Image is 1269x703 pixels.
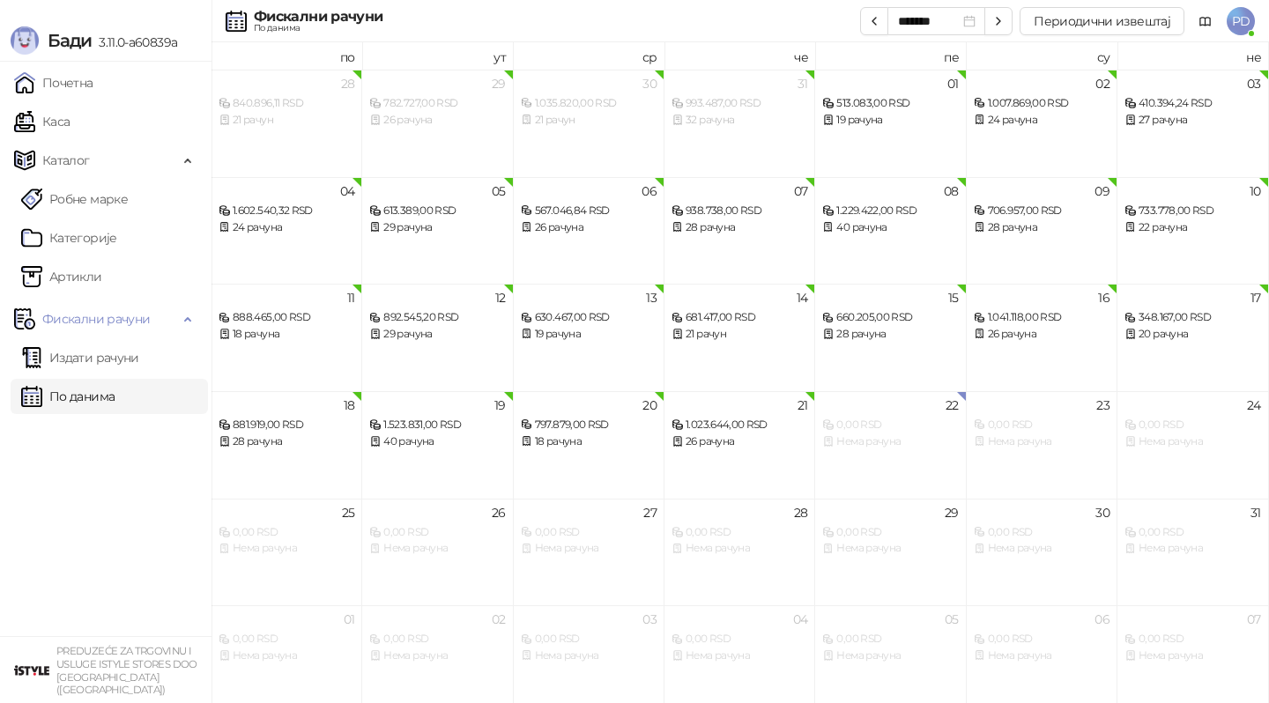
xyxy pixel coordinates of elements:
div: 02 [1095,78,1109,90]
td: 2025-08-20 [514,391,664,499]
div: 0,00 RSD [974,524,1109,541]
td: 2025-08-22 [815,391,966,499]
div: 24 рачуна [974,112,1109,129]
th: ср [514,42,664,70]
div: 1.229.422,00 RSD [822,203,958,219]
div: 30 [642,78,657,90]
div: 0,00 RSD [822,417,958,433]
div: 0,00 RSD [1124,417,1260,433]
div: Нема рачуна [672,647,807,664]
button: Периодични извештај [1020,7,1184,35]
div: 26 рачуна [974,326,1109,343]
div: 706.957,00 RSD [974,203,1109,219]
img: Logo [11,26,39,55]
div: 567.046,84 RSD [521,203,657,219]
div: 06 [1095,613,1109,625]
div: 840.896,11 RSD [219,95,354,112]
div: 20 рачуна [1124,326,1260,343]
div: Нема рачуна [672,540,807,557]
div: 0,00 RSD [369,524,505,541]
span: Бади [48,30,92,51]
a: Каса [14,104,70,139]
div: 18 [344,399,355,411]
td: 2025-08-18 [211,391,362,499]
div: 24 [1247,399,1261,411]
div: 27 рачуна [1124,112,1260,129]
div: 993.487,00 RSD [672,95,807,112]
div: 19 [494,399,506,411]
div: 22 [946,399,959,411]
td: 2025-08-11 [211,284,362,391]
div: 07 [794,185,808,197]
th: че [664,42,815,70]
td: 2025-08-03 [1117,70,1268,177]
div: 11 [347,292,355,304]
small: PREDUZEĆE ZA TRGOVINU I USLUGE ISTYLE STORES DOO [GEOGRAPHIC_DATA] ([GEOGRAPHIC_DATA]) [56,645,197,696]
div: 02 [492,613,506,625]
div: 0,00 RSD [369,631,505,647]
div: 04 [793,613,808,625]
div: 29 рачуна [369,219,505,236]
div: 630.467,00 RSD [521,309,657,326]
div: Нема рачуна [521,540,657,557]
div: 26 [492,507,506,519]
div: 21 рачун [521,112,657,129]
td: 2025-08-08 [815,177,966,285]
div: Нема рачуна [1124,433,1260,450]
th: пе [815,42,966,70]
span: Каталог [42,143,90,178]
div: 613.389,00 RSD [369,203,505,219]
td: 2025-08-07 [664,177,815,285]
div: 05 [945,613,959,625]
div: Нема рачуна [369,540,505,557]
div: 348.167,00 RSD [1124,309,1260,326]
div: 07 [1247,613,1261,625]
div: 01 [344,613,355,625]
div: 881.919,00 RSD [219,417,354,433]
div: Нема рачуна [822,647,958,664]
div: 19 рачуна [822,112,958,129]
th: не [1117,42,1268,70]
div: 14 [797,292,808,304]
div: 1.523.831,00 RSD [369,417,505,433]
div: 0,00 RSD [521,631,657,647]
td: 2025-08-13 [514,284,664,391]
div: Нема рачуна [974,647,1109,664]
div: 08 [944,185,959,197]
div: 15 [948,292,959,304]
div: 01 [947,78,959,90]
div: 1.035.820,00 RSD [521,95,657,112]
a: Документација [1191,7,1220,35]
td: 2025-08-02 [967,70,1117,177]
div: 0,00 RSD [672,524,807,541]
td: 2025-08-28 [664,499,815,606]
a: Издати рачуни [21,340,139,375]
div: 21 рачун [219,112,354,129]
td: 2025-08-10 [1117,177,1268,285]
div: 32 рачуна [672,112,807,129]
div: Нема рачуна [219,647,354,664]
div: Нема рачуна [822,540,958,557]
td: 2025-08-14 [664,284,815,391]
div: 31 [1250,507,1261,519]
div: 40 рачуна [822,219,958,236]
div: 03 [642,613,657,625]
td: 2025-07-31 [664,70,815,177]
div: Нема рачуна [822,433,958,450]
td: 2025-08-29 [815,499,966,606]
div: 17 [1250,292,1261,304]
div: Нема рачуна [974,540,1109,557]
div: Нема рачуна [974,433,1109,450]
div: 410.394,24 RSD [1124,95,1260,112]
div: 04 [340,185,355,197]
th: су [967,42,1117,70]
div: 0,00 RSD [822,631,958,647]
div: 28 рачуна [672,219,807,236]
div: 0,00 RSD [219,631,354,647]
div: 733.778,00 RSD [1124,203,1260,219]
div: 26 рачуна [521,219,657,236]
div: 0,00 RSD [974,417,1109,433]
td: 2025-08-30 [967,499,1117,606]
div: 06 [642,185,657,197]
div: 938.738,00 RSD [672,203,807,219]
